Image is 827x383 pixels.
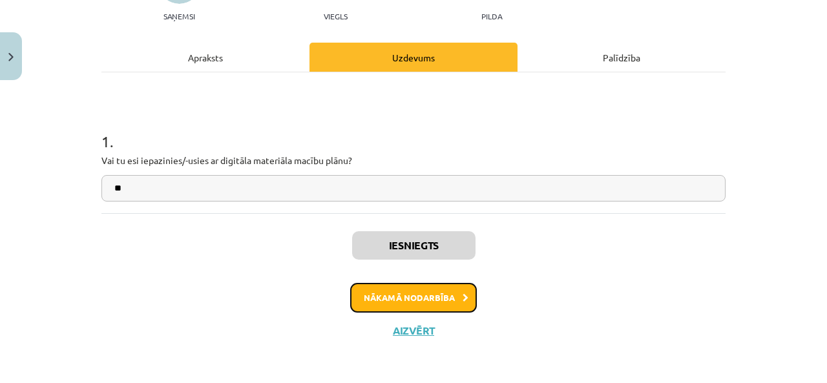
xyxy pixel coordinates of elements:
[158,12,200,21] p: Saņemsi
[389,324,438,337] button: Aizvērt
[350,283,477,313] button: Nākamā nodarbība
[518,43,726,72] div: Palīdzība
[101,110,726,150] h1: 1 .
[8,53,14,61] img: icon-close-lesson-0947bae3869378f0d4975bcd49f059093ad1ed9edebbc8119c70593378902aed.svg
[101,154,726,167] p: Vai tu esi iepazinies/-usies ar digitāla materiāla macību plānu?
[309,43,518,72] div: Uzdevums
[101,43,309,72] div: Apraksts
[352,231,476,260] button: Iesniegts
[481,12,502,21] p: pilda
[324,12,348,21] p: Viegls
